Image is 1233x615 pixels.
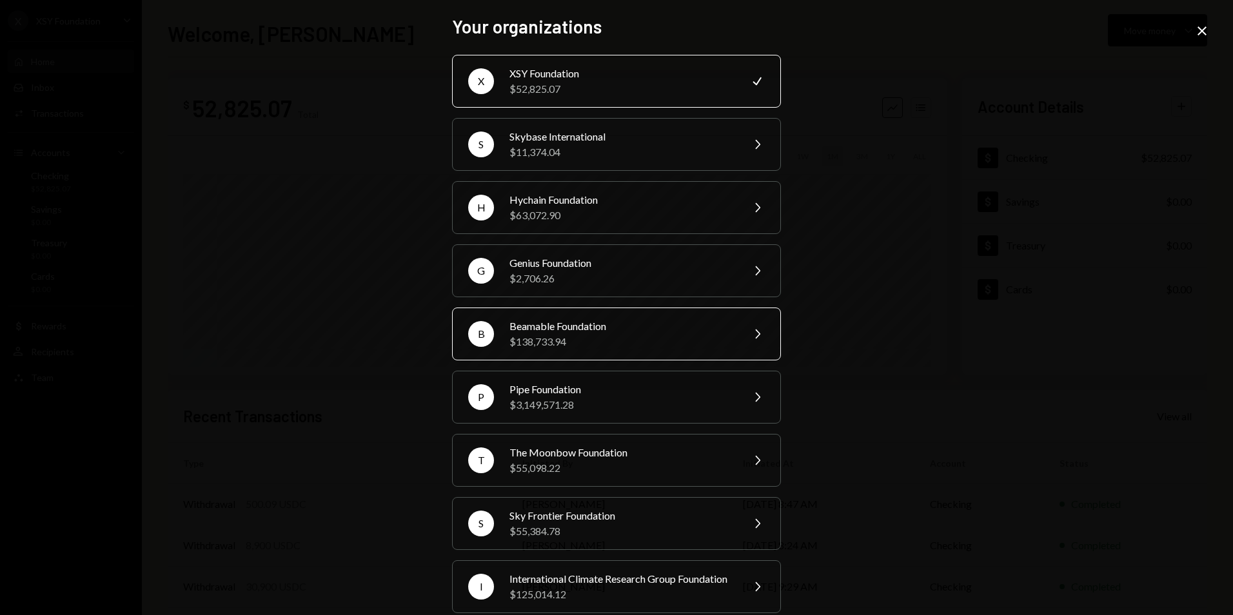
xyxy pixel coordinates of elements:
div: Skybase International [509,129,734,144]
div: $3,149,571.28 [509,397,734,413]
div: G [468,258,494,284]
div: Hychain Foundation [509,192,734,208]
button: HHychain Foundation$63,072.90 [452,181,781,234]
div: $138,733.94 [509,334,734,349]
button: XXSY Foundation$52,825.07 [452,55,781,108]
div: International Climate Research Group Foundation [509,571,734,587]
div: S [468,132,494,157]
button: BBeamable Foundation$138,733.94 [452,307,781,360]
div: S [468,511,494,536]
div: X [468,68,494,94]
div: Sky Frontier Foundation [509,508,734,523]
button: GGenius Foundation$2,706.26 [452,244,781,297]
button: SSky Frontier Foundation$55,384.78 [452,497,781,550]
div: $2,706.26 [509,271,734,286]
div: $11,374.04 [509,144,734,160]
div: The Moonbow Foundation [509,445,734,460]
div: XSY Foundation [509,66,734,81]
div: Genius Foundation [509,255,734,271]
div: $55,098.22 [509,460,734,476]
div: P [468,384,494,410]
div: I [468,574,494,600]
button: SSkybase International$11,374.04 [452,118,781,171]
button: IInternational Climate Research Group Foundation$125,014.12 [452,560,781,613]
div: $55,384.78 [509,523,734,539]
div: Pipe Foundation [509,382,734,397]
div: H [468,195,494,220]
div: B [468,321,494,347]
div: Beamable Foundation [509,318,734,334]
div: T [468,447,494,473]
div: $52,825.07 [509,81,734,97]
div: $125,014.12 [509,587,734,602]
button: PPipe Foundation$3,149,571.28 [452,371,781,424]
h2: Your organizations [452,14,781,39]
button: TThe Moonbow Foundation$55,098.22 [452,434,781,487]
div: $63,072.90 [509,208,734,223]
